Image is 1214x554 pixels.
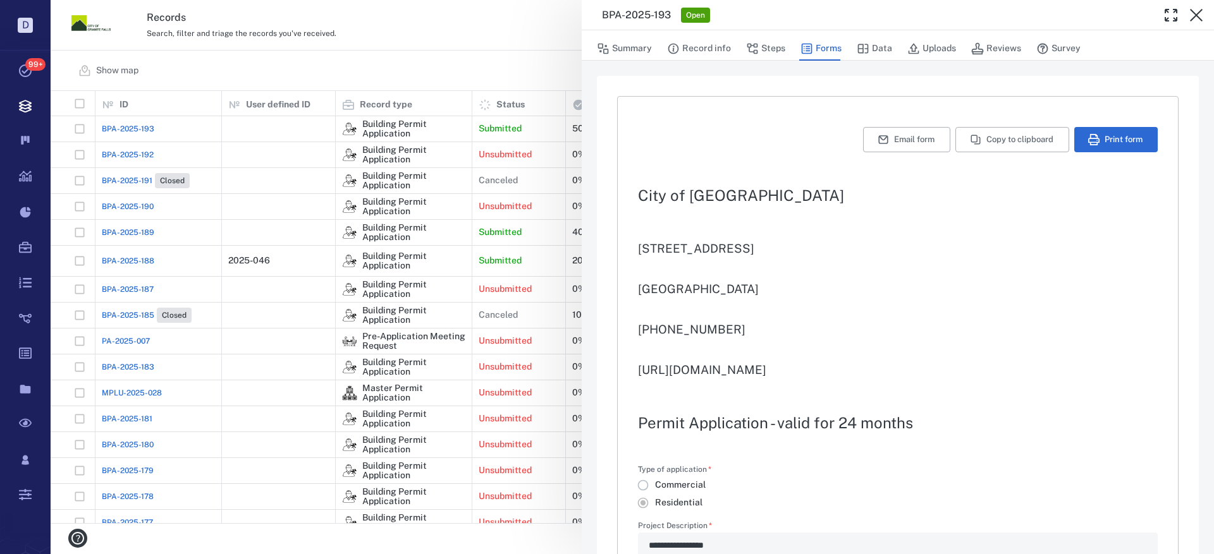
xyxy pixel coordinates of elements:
[655,479,706,491] span: Commercial
[1158,3,1184,28] button: Toggle Fullscreen
[638,362,1158,377] h3: [URL][DOMAIN_NAME]
[597,37,652,61] button: Summary
[667,37,731,61] button: Record info
[28,9,54,20] span: Help
[25,58,46,71] span: 99+
[684,10,708,21] span: Open
[863,127,950,152] button: Email form
[1036,37,1081,61] button: Survey
[638,241,1158,256] h3: [STREET_ADDRESS]
[746,37,785,61] button: Steps
[18,18,33,33] p: D
[638,415,1158,430] h2: Permit Application - valid for 24 months
[638,281,1158,296] h3: [GEOGRAPHIC_DATA]
[655,497,702,509] span: Residential
[907,37,956,61] button: Uploads
[800,37,842,61] button: Forms
[638,522,1158,533] label: Project Description
[971,37,1021,61] button: Reviews
[638,466,716,476] label: Type of application
[1074,127,1158,152] button: Print form
[602,8,671,23] h3: BPA-2025-193
[638,188,1158,203] h2: City of [GEOGRAPHIC_DATA]
[1184,3,1209,28] button: Close
[955,127,1069,152] button: Copy to clipboard
[857,37,892,61] button: Data
[638,322,1158,337] h3: [PHONE_NUMBER]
